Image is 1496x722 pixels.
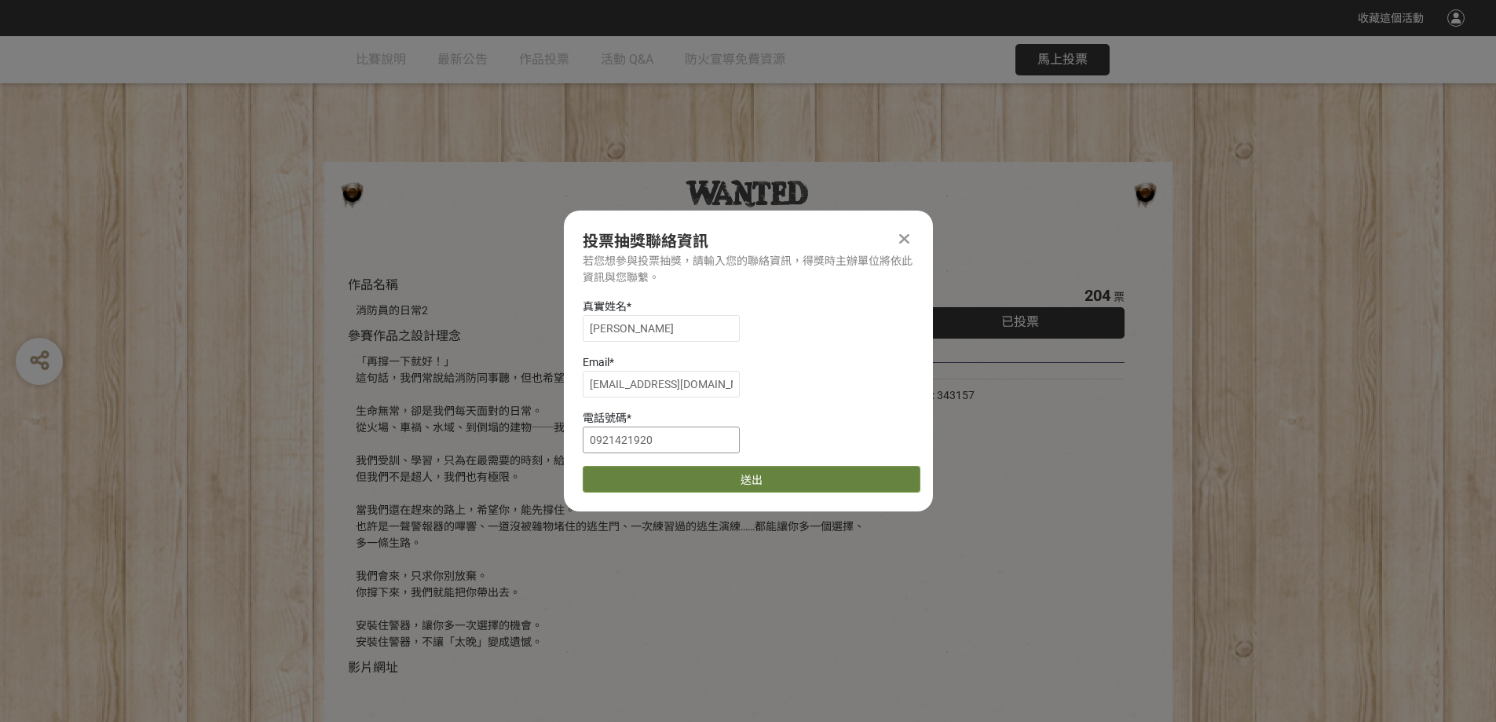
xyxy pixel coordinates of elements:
[348,277,398,292] span: 作品名稱
[437,36,488,83] a: 最新公告
[583,412,627,424] span: 電話號碼
[356,302,869,319] div: 消防員的日常2
[583,253,914,286] div: 若您想參與投票抽獎，請輸入您的聯絡資訊，得獎時主辦單位將依此資訊與您聯繫。
[1001,314,1039,329] span: 已投票
[348,660,398,675] span: 影片網址
[1015,44,1110,75] button: 馬上投票
[601,52,653,67] span: 活動 Q&A
[348,328,461,343] span: 參賽作品之設計理念
[1085,286,1110,305] span: 204
[685,36,785,83] a: 防火宣導免費資源
[583,300,627,313] span: 真實姓名
[356,354,869,651] div: 「再撐一下就好！」 這句話，我們常說給消防同事聽，但也希望......你能平安的等待我們到來。 生命無常，卻是我們每天面對的日常。 從火場、車禍、水域、到倒塌的建物──我們學會與時間賽跑，也學會...
[356,36,406,83] a: 比賽說明
[519,36,569,83] a: 作品投票
[437,52,488,67] span: 最新公告
[519,52,569,67] span: 作品投票
[356,52,406,67] span: 比賽說明
[601,36,653,83] a: 活動 Q&A
[685,52,785,67] span: 防火宣導免費資源
[583,229,914,253] div: 投票抽獎聯絡資訊
[916,389,975,401] span: SID: 343157
[1037,52,1088,67] span: 馬上投票
[1358,12,1424,24] span: 收藏這個活動
[583,466,920,493] button: 送出
[1114,291,1125,303] span: 票
[583,356,609,368] span: Email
